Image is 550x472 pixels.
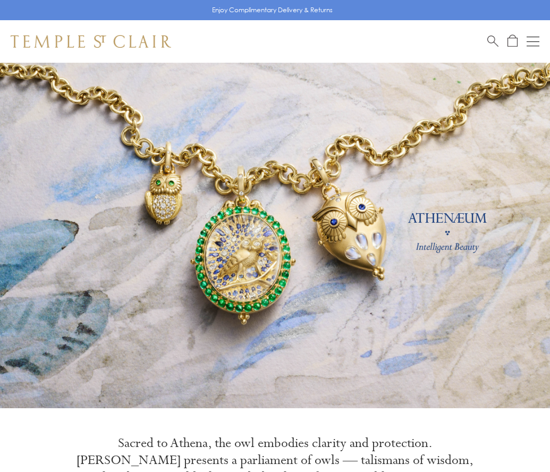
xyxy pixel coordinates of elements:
img: Temple St. Clair [11,35,171,48]
a: Search [487,35,498,48]
a: Open Shopping Bag [507,35,518,48]
p: Enjoy Complimentary Delivery & Returns [212,5,333,15]
button: Open navigation [527,35,539,48]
